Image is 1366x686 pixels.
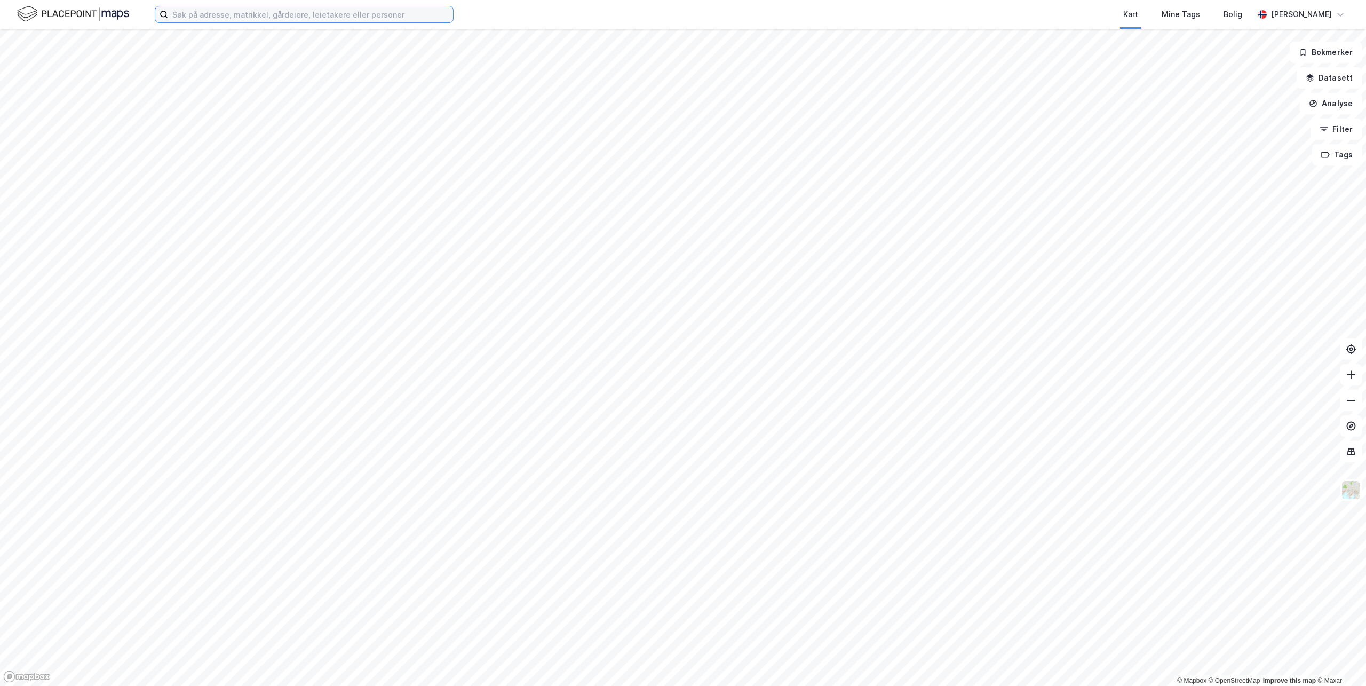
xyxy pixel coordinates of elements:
button: Filter [1311,119,1362,140]
a: Mapbox homepage [3,671,50,683]
a: Mapbox [1177,677,1206,684]
a: OpenStreetMap [1209,677,1260,684]
div: Kontrollprogram for chat [1313,635,1366,686]
button: Bokmerker [1290,42,1362,63]
div: Bolig [1224,8,1242,21]
div: Mine Tags [1162,8,1200,21]
button: Tags [1312,144,1362,165]
img: logo.f888ab2527a4732fd821a326f86c7f29.svg [17,5,129,23]
button: Analyse [1300,93,1362,114]
a: Improve this map [1263,677,1316,684]
img: Z [1341,480,1361,500]
button: Datasett [1297,67,1362,89]
div: Kart [1123,8,1138,21]
div: [PERSON_NAME] [1271,8,1332,21]
input: Søk på adresse, matrikkel, gårdeiere, leietakere eller personer [168,6,453,22]
iframe: Chat Widget [1313,635,1366,686]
